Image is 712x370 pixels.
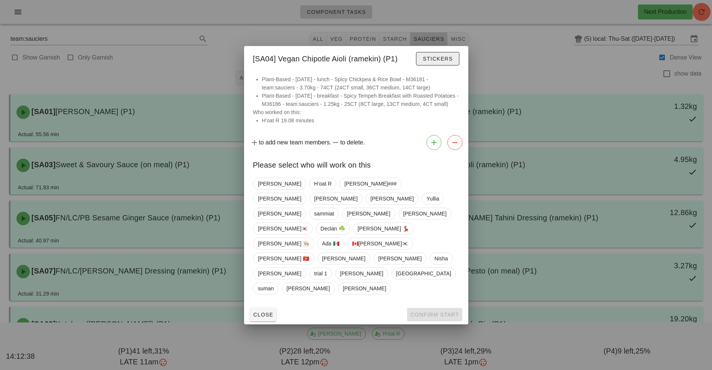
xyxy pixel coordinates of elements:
[426,193,439,204] span: Yullia
[357,223,409,234] span: [PERSON_NAME] 💃🏽
[258,238,309,249] span: [PERSON_NAME] 👨🏼‍🍳
[244,132,468,153] div: to add new team members. to delete.
[347,208,390,219] span: [PERSON_NAME]
[322,253,365,264] span: [PERSON_NAME]
[244,153,468,175] div: Please select who will work on this
[250,308,277,321] button: Close
[244,75,468,132] div: Who worked on this:
[322,238,339,249] span: Ada 🇲🇽
[258,253,309,264] span: [PERSON_NAME] 🇻🇳
[258,223,308,234] span: [PERSON_NAME]🇰🇷
[258,268,301,279] span: [PERSON_NAME]
[262,92,459,108] li: Plant-Based - [DATE] - breakfast - Spicy Tempeh Breakfast with Roasted Potatoes - M36186 - team:s...
[314,193,357,204] span: [PERSON_NAME]
[344,178,397,189] span: [PERSON_NAME]###
[286,283,330,294] span: [PERSON_NAME]
[320,223,345,234] span: Declan ☘️
[244,46,468,69] div: [SA04] Vegan Chipotle Aioli (ramekin) (P1)
[262,116,459,125] li: H'oat R 19.08 minutes
[258,178,301,189] span: [PERSON_NAME]
[314,268,327,279] span: trial 1
[253,312,274,318] span: Close
[396,268,451,279] span: [GEOGRAPHIC_DATA]
[340,268,383,279] span: [PERSON_NAME]
[403,208,446,219] span: [PERSON_NAME]
[258,193,301,204] span: [PERSON_NAME]
[258,283,274,294] span: suman
[422,56,453,62] span: Stickers
[258,208,301,219] span: [PERSON_NAME]
[370,193,413,204] span: [PERSON_NAME]
[416,52,459,65] button: Stickers
[352,238,408,249] span: 🇨🇦[PERSON_NAME]🇰🇷
[434,253,448,264] span: Nisha
[314,208,334,219] span: sammiat
[378,253,421,264] span: [PERSON_NAME]
[342,283,386,294] span: [PERSON_NAME]
[314,178,332,189] span: H'oat R
[262,75,459,92] li: Plant-Based - [DATE] - lunch - Spicy Chickpea & Rice Bowl - M36181 - team:sauciers - 3.70kg - 74C...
